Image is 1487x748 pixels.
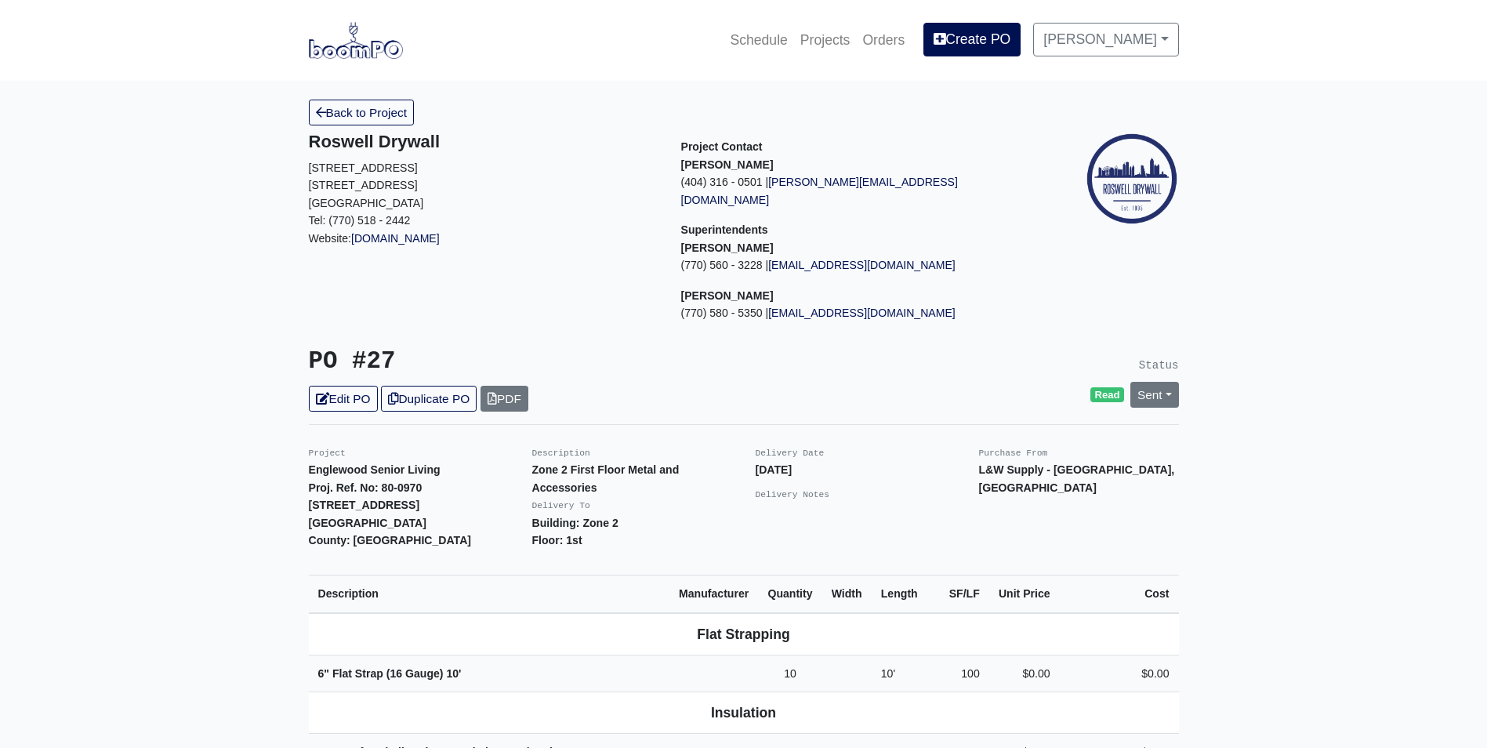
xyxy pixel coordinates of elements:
[989,655,1060,692] td: $0.00
[681,158,774,171] strong: [PERSON_NAME]
[309,386,378,412] a: Edit PO
[756,490,830,499] small: Delivery Notes
[309,481,423,494] strong: Proj. Ref. No: 80-0970
[758,575,821,612] th: Quantity
[756,463,792,476] strong: [DATE]
[532,517,618,529] strong: Building: Zone 2
[309,176,658,194] p: [STREET_ADDRESS]
[681,140,763,153] span: Project Contact
[681,223,768,236] span: Superintendents
[309,448,346,458] small: Project
[711,705,776,721] b: Insulation
[989,575,1060,612] th: Unit Price
[1060,575,1179,612] th: Cost
[309,100,415,125] a: Back to Project
[1139,359,1179,372] small: Status
[681,304,1030,322] p: (770) 580 - 5350 |
[309,132,658,247] div: Website:
[923,23,1021,56] a: Create PO
[532,501,590,510] small: Delivery To
[758,655,821,692] td: 10
[309,194,658,212] p: [GEOGRAPHIC_DATA]
[979,461,1179,496] p: L&W Supply - [GEOGRAPHIC_DATA], [GEOGRAPHIC_DATA]
[309,132,658,152] h5: Roswell Drywall
[881,667,895,680] span: 10'
[697,626,789,642] b: Flat Strapping
[318,667,462,680] strong: 6" Flat Strap (16 Gauge)
[309,212,658,230] p: Tel: (770) 518 - 2442
[822,575,872,612] th: Width
[532,463,680,494] strong: Zone 2 First Floor Metal and Accessories
[309,499,420,511] strong: [STREET_ADDRESS]
[309,575,670,612] th: Description
[669,575,758,612] th: Manufacturer
[681,176,958,206] a: [PERSON_NAME][EMAIL_ADDRESS][DOMAIN_NAME]
[794,23,857,57] a: Projects
[872,575,927,612] th: Length
[309,463,441,476] strong: Englewood Senior Living
[681,173,1030,209] p: (404) 316 - 0501 |
[1033,23,1178,56] a: [PERSON_NAME]
[768,259,956,271] a: [EMAIL_ADDRESS][DOMAIN_NAME]
[724,23,793,57] a: Schedule
[856,23,911,57] a: Orders
[351,232,440,245] a: [DOMAIN_NAME]
[532,448,590,458] small: Description
[1090,387,1124,403] span: Read
[756,448,825,458] small: Delivery Date
[681,256,1030,274] p: (770) 560 - 3228 |
[681,289,774,302] strong: [PERSON_NAME]
[309,159,658,177] p: [STREET_ADDRESS]
[309,517,426,529] strong: [GEOGRAPHIC_DATA]
[927,655,989,692] td: 100
[1060,655,1179,692] td: $0.00
[309,347,732,376] h3: PO #27
[309,534,472,546] strong: County: [GEOGRAPHIC_DATA]
[309,22,403,58] img: boomPO
[381,386,477,412] a: Duplicate PO
[681,241,774,254] strong: [PERSON_NAME]
[1130,382,1179,408] a: Sent
[446,667,461,680] span: 10'
[927,575,989,612] th: SF/LF
[481,386,528,412] a: PDF
[532,534,582,546] strong: Floor: 1st
[768,307,956,319] a: [EMAIL_ADDRESS][DOMAIN_NAME]
[979,448,1048,458] small: Purchase From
